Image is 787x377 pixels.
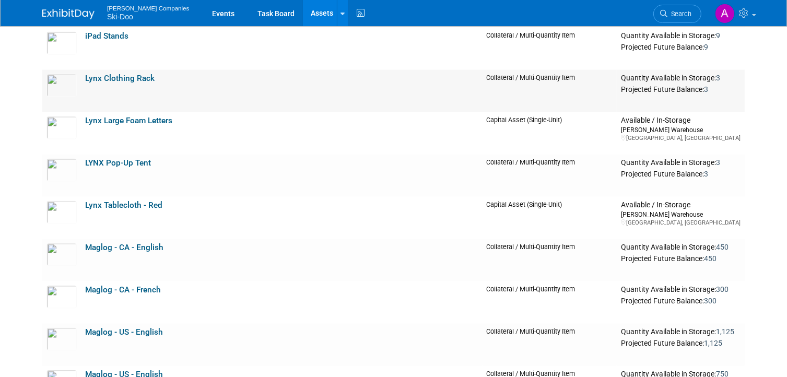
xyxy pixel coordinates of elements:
td: Collateral / Multi-Quantity Item [483,239,617,281]
a: Lynx Clothing Rack [85,74,155,83]
span: 3 [704,170,708,178]
span: 1,125 [704,339,722,347]
img: Amelie Roberge [715,4,735,23]
span: 3 [716,74,720,82]
td: Collateral / Multi-Quantity Item [483,323,617,366]
span: Ski-Doo [107,13,133,21]
a: Maglog - US - English [85,327,163,337]
td: Collateral / Multi-Quantity Item [483,281,617,323]
a: Lynx Large Foam Letters [85,116,172,125]
span: 9 [716,31,720,40]
a: iPad Stands [85,31,128,41]
span: Search [667,10,691,18]
span: 450 [716,243,729,251]
div: Quantity Available in Storage: [621,285,741,294]
span: 3 [716,158,720,167]
div: Quantity Available in Storage: [621,158,741,168]
td: Capital Asset (Single-Unit) [483,196,617,239]
span: 1,125 [716,327,734,336]
div: Projected Future Balance: [621,337,741,348]
div: Projected Future Balance: [621,168,741,179]
span: [PERSON_NAME] Companies [107,2,189,13]
div: Quantity Available in Storage: [621,327,741,337]
div: [GEOGRAPHIC_DATA], [GEOGRAPHIC_DATA] [621,134,741,142]
img: ExhibitDay [42,9,95,19]
a: Search [653,5,701,23]
div: Projected Future Balance: [621,83,741,95]
td: Capital Asset (Single-Unit) [483,112,617,154]
div: Available / In-Storage [621,116,741,125]
span: 450 [704,254,716,263]
span: 300 [716,285,729,293]
span: 300 [704,297,716,305]
div: Projected Future Balance: [621,294,741,306]
div: Available / In-Storage [621,201,741,210]
a: Lynx Tablecloth - Red [85,201,162,210]
div: Quantity Available in Storage: [621,31,741,41]
td: Collateral / Multi-Quantity Item [483,27,617,69]
div: Projected Future Balance: [621,41,741,52]
div: [GEOGRAPHIC_DATA], [GEOGRAPHIC_DATA] [621,219,741,227]
div: [PERSON_NAME] Warehouse [621,125,741,134]
a: Maglog - CA - French [85,285,161,294]
div: Projected Future Balance: [621,252,741,264]
span: 3 [704,85,708,93]
td: Collateral / Multi-Quantity Item [483,69,617,112]
div: Quantity Available in Storage: [621,243,741,252]
a: Maglog - CA - English [85,243,163,252]
td: Collateral / Multi-Quantity Item [483,154,617,196]
a: LYNX Pop-Up Tent [85,158,151,168]
div: [PERSON_NAME] Warehouse [621,210,741,219]
span: 9 [704,43,708,51]
div: Quantity Available in Storage: [621,74,741,83]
